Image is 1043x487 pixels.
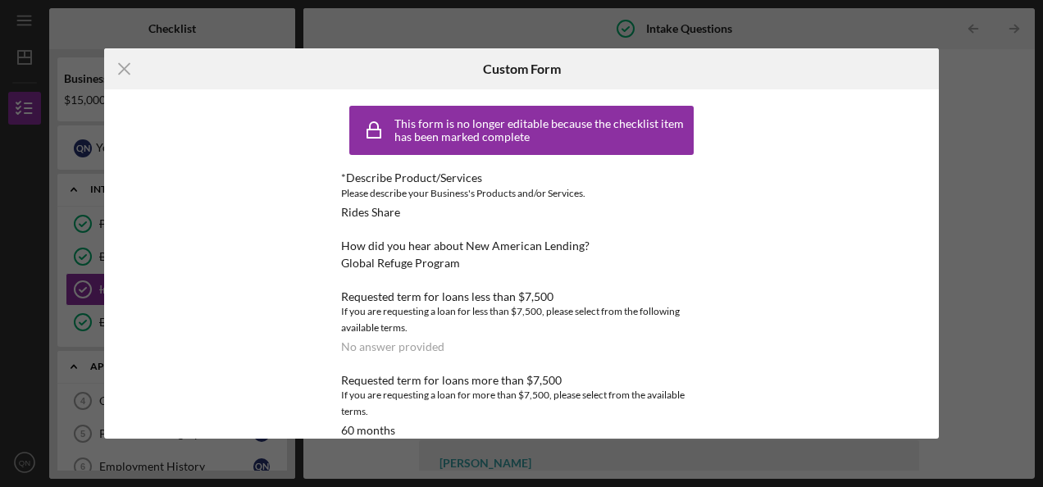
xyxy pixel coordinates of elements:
[341,303,702,336] div: If you are requesting a loan for less than $7,500, please select from the following available terms.
[341,374,702,387] div: Requested term for loans more than $7,500
[341,290,702,303] div: Requested term for loans less than $7,500
[341,257,460,270] div: Global Refuge Program
[341,239,702,253] div: How did you hear about New American Lending?
[341,387,702,420] div: If you are requesting a loan for more than $7,500, please select from the available terms.
[394,117,690,143] div: This form is no longer editable because the checklist item has been marked complete
[341,340,444,353] div: No answer provided
[341,185,702,202] div: Please describe your Business's Products and/or Services.
[341,171,702,184] div: *Describe Product/Services
[341,424,395,437] div: 60 months
[483,61,561,76] h6: Custom Form
[341,206,400,219] div: Rides Share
